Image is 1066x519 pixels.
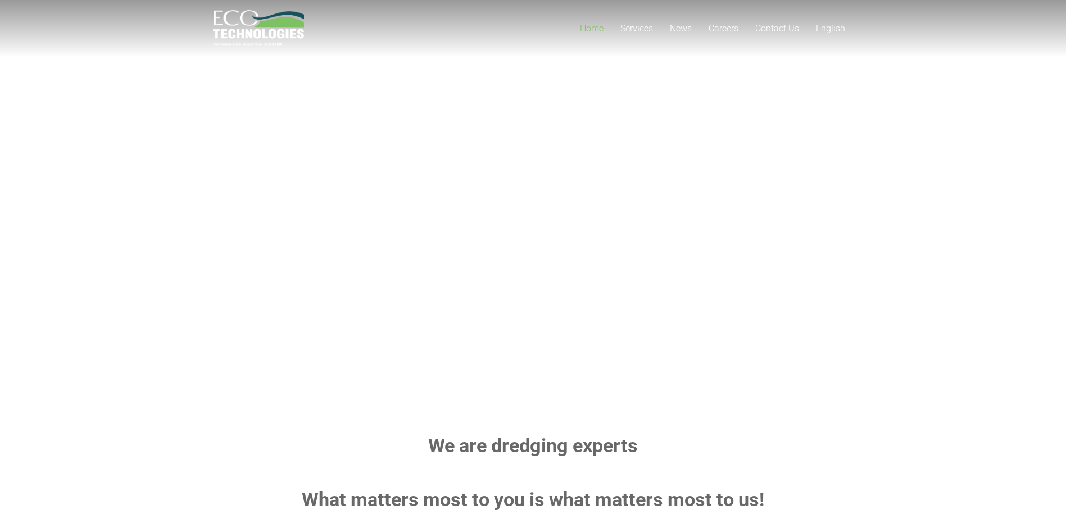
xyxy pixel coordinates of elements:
[428,434,638,457] strong: We are dredging experts
[755,23,799,34] span: Contact Us
[213,10,305,47] a: logo_EcoTech_ASDR_RGB
[670,23,692,34] span: News
[620,23,653,34] span: Services
[580,23,604,34] span: Home
[302,488,764,511] strong: What matters most to you is what matters most to us!
[709,23,738,34] span: Careers
[816,23,845,34] span: English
